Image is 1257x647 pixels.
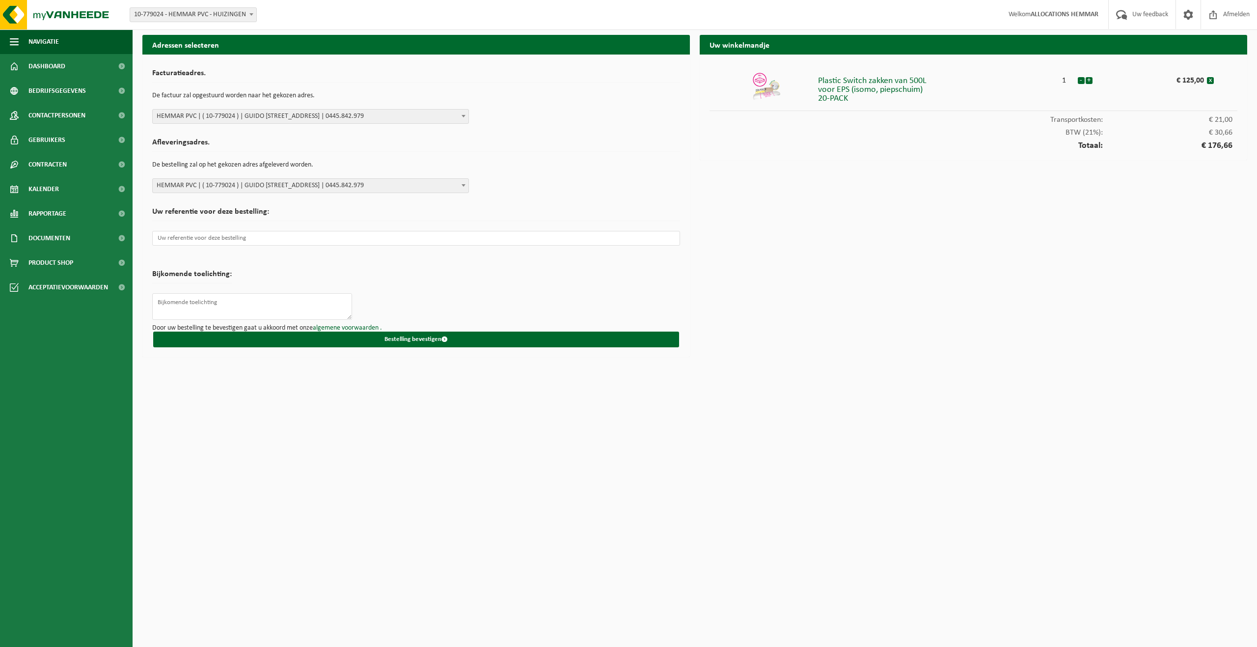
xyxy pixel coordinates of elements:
span: Gebruikers [28,128,65,152]
span: Rapportage [28,201,66,226]
strong: ALLOCATIONS HEMMAR [1031,11,1098,18]
button: Bestelling bevestigen [153,332,679,347]
a: algemene voorwaarden . [313,324,382,332]
span: € 21,00 [1103,116,1232,124]
span: Bedrijfsgegevens [28,79,86,103]
span: € 176,66 [1103,141,1232,150]
h2: Uw winkelmandje [700,35,1247,54]
span: HEMMAR PVC | ( 10-779024 ) | GUIDO GEZELLESTRAAT 130, 1654 HUIZINGEN | 0445.842.979 [153,110,468,123]
div: 1 [1051,72,1077,84]
h2: Uw referentie voor deze bestelling: [152,208,680,221]
button: x [1207,77,1214,84]
p: De factuur zal opgestuurd worden naar het gekozen adres. [152,87,680,104]
span: € 30,66 [1103,129,1232,137]
span: Dashboard [28,54,65,79]
span: Contracten [28,152,67,177]
span: Contactpersonen [28,103,85,128]
button: + [1086,77,1093,84]
input: Uw referentie voor deze bestelling [152,231,680,246]
h2: Afleveringsadres. [152,139,680,152]
h2: Bijkomende toelichting: [152,270,232,283]
span: HEMMAR PVC | ( 10-779024 ) | GUIDO GEZELLESTRAAT 130, 1654 HUIZINGEN | 0445.842.979 [153,179,468,193]
span: Documenten [28,226,70,251]
span: 10-779024 - HEMMAR PVC - HUIZINGEN [130,8,256,22]
p: Door uw bestelling te bevestigen gaat u akkoord met onze [152,325,680,332]
div: Totaal: [710,137,1237,150]
div: Plastic Switch zakken van 500L voor EPS (isomo, piepschuim) 20-PACK [818,72,1051,103]
p: De bestelling zal op het gekozen adres afgeleverd worden. [152,157,680,173]
h2: Facturatieadres. [152,69,680,83]
div: BTW (21%): [710,124,1237,137]
h2: Adressen selecteren [142,35,690,54]
div: € 125,00 [1129,72,1206,84]
span: 10-779024 - HEMMAR PVC - HUIZINGEN [130,7,257,22]
div: Transportkosten: [710,111,1237,124]
span: Kalender [28,177,59,201]
span: HEMMAR PVC | ( 10-779024 ) | GUIDO GEZELLESTRAAT 130, 1654 HUIZINGEN | 0445.842.979 [152,109,469,124]
span: Product Shop [28,251,73,275]
img: 01-999956 [752,72,781,101]
span: HEMMAR PVC | ( 10-779024 ) | GUIDO GEZELLESTRAAT 130, 1654 HUIZINGEN | 0445.842.979 [152,178,469,193]
button: - [1078,77,1085,84]
span: Navigatie [28,29,59,54]
span: Acceptatievoorwaarden [28,275,108,300]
